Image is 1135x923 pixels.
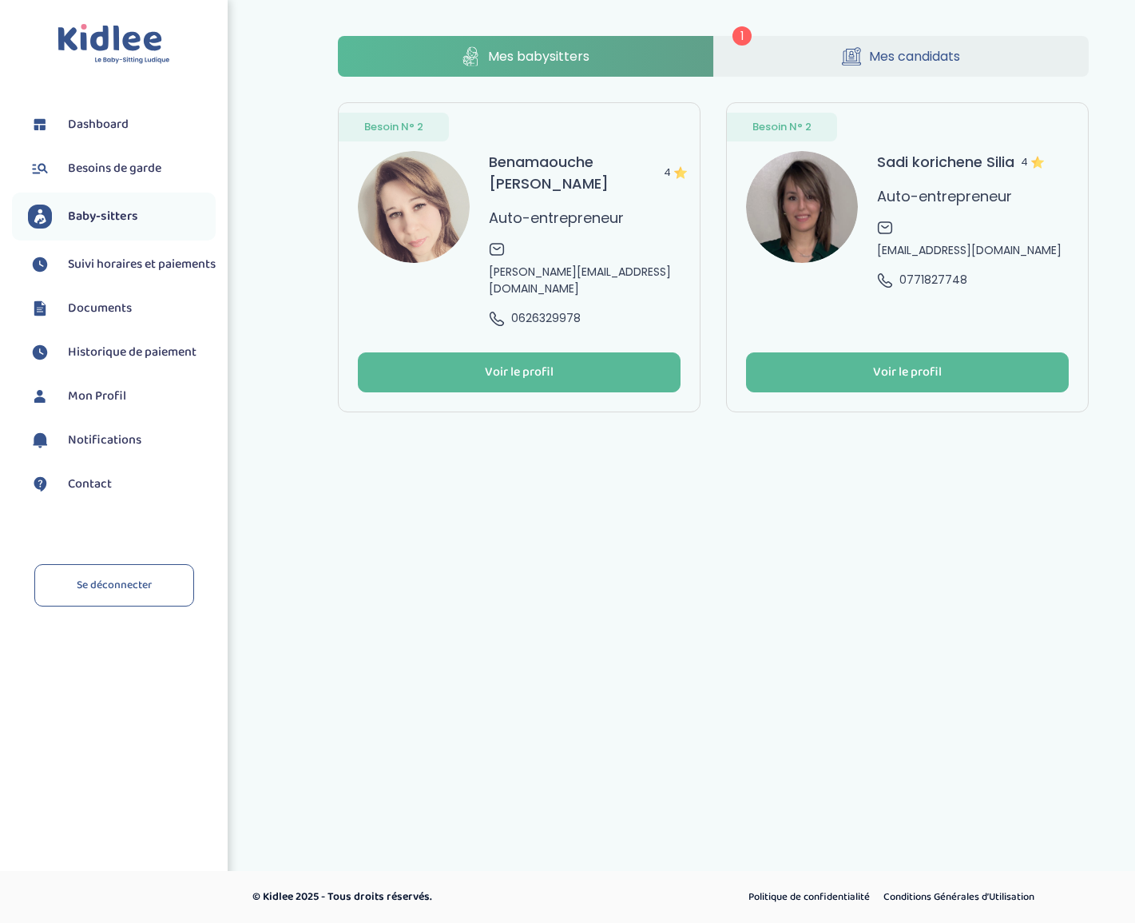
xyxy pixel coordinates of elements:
[752,119,812,135] span: Besoin N° 2
[873,364,942,382] div: Voir le profil
[746,352,1069,392] button: Voir le profil
[68,207,138,226] span: Baby-sitters
[28,428,52,452] img: notification.svg
[28,205,52,229] img: babysitters.svg
[338,36,713,77] a: Mes babysitters
[732,26,752,46] span: 1
[877,242,1062,259] span: [EMAIL_ADDRESS][DOMAIN_NAME]
[34,564,194,607] a: Se déconnecter
[664,151,681,194] span: 4
[726,102,1089,412] a: Besoin N° 2 avatar Sadi korichene Silia4 Auto-entrepreneur [EMAIL_ADDRESS][DOMAIN_NAME] 077182774...
[68,387,126,406] span: Mon Profil
[68,255,216,274] span: Suivi horaires et paiements
[28,113,52,137] img: dashboard.svg
[899,272,967,288] span: 0771827748
[338,102,700,412] a: Besoin N° 2 avatar Benamaouche [PERSON_NAME]4 Auto-entrepreneur [PERSON_NAME][EMAIL_ADDRESS][DOMA...
[68,431,141,450] span: Notifications
[28,296,216,320] a: Documents
[68,115,129,134] span: Dashboard
[58,24,170,65] img: logo.svg
[877,151,1044,173] h3: Sadi korichene Silia
[28,384,216,408] a: Mon Profil
[28,253,216,277] a: Suivi horaires et paiements
[252,889,636,905] p: © Kidlee 2025 - Tous droits réservés.
[488,46,589,66] span: Mes babysitters
[489,207,624,229] p: Auto-entrepreneur
[28,157,216,181] a: Besoins de garde
[68,159,161,178] span: Besoins de garde
[28,157,52,181] img: besoin.svg
[28,384,52,408] img: profil.svg
[28,428,216,452] a: Notifications
[511,310,581,327] span: 0626329978
[68,343,196,362] span: Historique de paiement
[878,887,1040,908] a: Conditions Générales d’Utilisation
[68,475,112,494] span: Contact
[28,340,52,364] img: suivihoraire.svg
[489,151,681,194] h3: Benamaouche [PERSON_NAME]
[28,472,52,496] img: contact.svg
[877,185,1012,207] p: Auto-entrepreneur
[28,113,216,137] a: Dashboard
[28,296,52,320] img: documents.svg
[28,205,216,229] a: Baby-sitters
[743,887,875,908] a: Politique de confidentialité
[28,340,216,364] a: Historique de paiement
[746,151,858,263] img: avatar
[869,46,960,66] span: Mes candidats
[28,253,52,277] img: suivihoraire.svg
[1021,151,1044,173] span: 4
[714,36,1089,77] a: Mes candidats
[364,119,423,135] span: Besoin N° 2
[28,472,216,496] a: Contact
[489,264,681,297] span: [PERSON_NAME][EMAIL_ADDRESS][DOMAIN_NAME]
[358,352,681,392] button: Voir le profil
[485,364,554,382] div: Voir le profil
[68,299,132,318] span: Documents
[358,151,470,263] img: avatar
